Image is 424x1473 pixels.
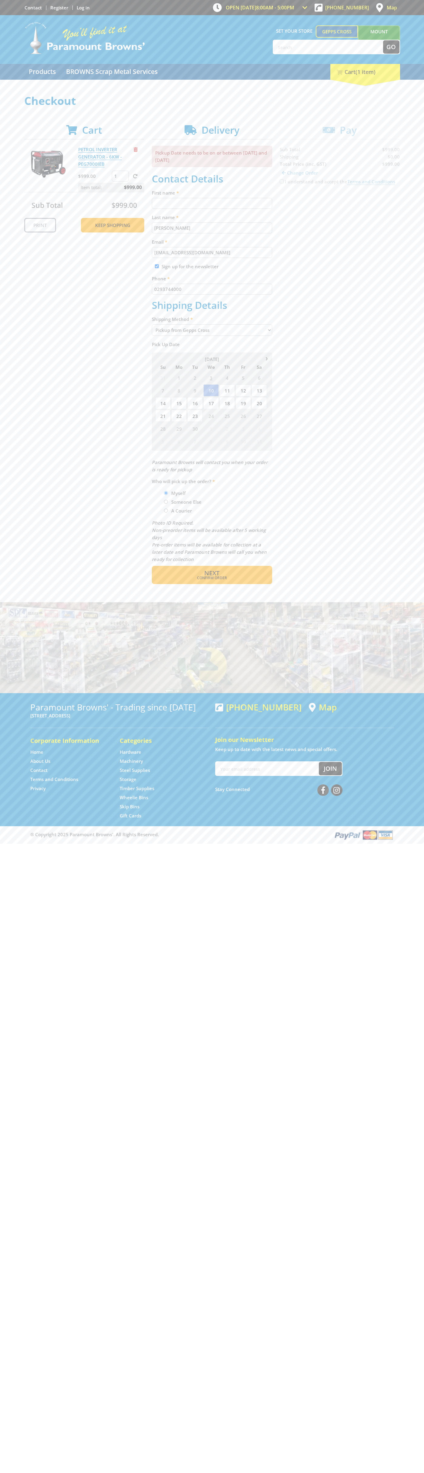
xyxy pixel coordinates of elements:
span: 7 [155,384,171,396]
span: 24 [203,410,219,422]
a: Go to the About Us page [30,758,50,764]
span: 3 [203,372,219,384]
span: 2 [187,372,203,384]
a: Go to the Steel Supplies page [120,767,150,773]
label: Shipping Method [152,316,272,323]
a: Go to the Home page [30,749,43,755]
label: Myself [169,488,188,498]
span: OPEN [DATE] [226,4,294,11]
label: Pick Up Date [152,341,272,348]
span: Fr [235,363,251,371]
input: Your email address [216,762,319,775]
span: 8 [203,435,219,447]
a: View a map of Gepps Cross location [309,702,337,712]
input: Please select who will pick up the order. [164,509,168,513]
span: 16 [187,397,203,409]
div: Stay Connected [215,782,342,797]
label: First name [152,189,272,196]
span: 7 [187,435,203,447]
a: Go to the Machinery page [120,758,143,764]
label: Phone [152,275,272,282]
span: 20 [252,397,267,409]
label: Sign up for the newsletter [162,263,219,269]
span: Next [204,569,219,577]
span: 31 [155,372,171,384]
a: Go to the Skip Bins page [120,803,139,810]
span: 5 [155,435,171,447]
span: [DATE] [205,356,219,362]
span: 15 [171,397,187,409]
span: $999.00 [124,183,142,192]
a: Go to the Timber Supplies page [120,785,154,792]
label: Last name [152,214,272,221]
span: 6 [252,372,267,384]
span: 4 [219,372,235,384]
a: Log in [77,5,90,11]
span: 11 [219,384,235,396]
a: Keep Shopping [81,218,144,232]
p: [STREET_ADDRESS] [30,712,209,719]
span: Cart [82,123,102,136]
span: 25 [219,410,235,422]
a: Go to the Gift Cards page [120,813,141,819]
span: 26 [235,410,251,422]
h5: Join our Newsletter [215,736,394,744]
img: PayPal, Mastercard, Visa accepted [333,829,394,840]
span: 10 [235,435,251,447]
span: 10 [203,384,219,396]
span: (1 item) [356,68,376,75]
span: Confirm order [165,576,259,580]
span: 8 [171,384,187,396]
span: 17 [203,397,219,409]
a: Go to the Privacy page [30,785,46,792]
a: Print [24,218,56,232]
input: Please enter your last name. [152,222,272,233]
a: Go to the Contact page [30,767,48,773]
span: 28 [155,423,171,435]
input: Please select who will pick up the order. [164,500,168,504]
p: Item total: [78,183,144,192]
span: Sa [252,363,267,371]
span: 27 [252,410,267,422]
span: 8:00am - 5:00pm [256,4,294,11]
img: PETROL INVERTER GENERATOR - 6KW - PEG7000IEB [30,146,66,182]
h5: Categories [120,736,197,745]
a: PETROL INVERTER GENERATOR - 6KW - PEG7000IEB [78,146,122,167]
p: $999.00 [78,172,111,180]
span: We [203,363,219,371]
span: 2 [219,423,235,435]
a: Go to the Hardware page [120,749,141,755]
span: 4 [252,423,267,435]
h2: Contact Details [152,173,272,185]
div: Cart [330,64,400,80]
img: Paramount Browns' [24,21,145,55]
span: 22 [171,410,187,422]
span: 14 [155,397,171,409]
input: Please enter your email address. [152,247,272,258]
span: 21 [155,410,171,422]
input: Search [273,40,383,54]
span: 1 [203,423,219,435]
span: Set your store [273,25,316,36]
div: [PHONE_NUMBER] [215,702,302,712]
label: Someone Else [169,497,204,507]
p: Pickup Date needs to be on or between [DATE] and [DATE] [152,146,272,167]
span: Delivery [202,123,239,136]
span: Su [155,363,171,371]
span: Mo [171,363,187,371]
input: Please enter your first name. [152,198,272,209]
a: Go to the Contact page [25,5,42,11]
span: Tu [187,363,203,371]
label: Email [152,238,272,245]
span: 29 [171,423,187,435]
input: Please enter your telephone number. [152,284,272,295]
em: Paramount Browns will contact you when your order is ready for pickup [152,459,268,473]
h5: Corporate Information [30,736,108,745]
label: Who will pick up the order? [152,478,272,485]
span: 30 [187,423,203,435]
select: Please select a shipping method. [152,324,272,336]
span: 23 [187,410,203,422]
input: Please select who will pick up the order. [164,491,168,495]
a: Mount [PERSON_NAME] [358,25,400,48]
span: 3 [235,423,251,435]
